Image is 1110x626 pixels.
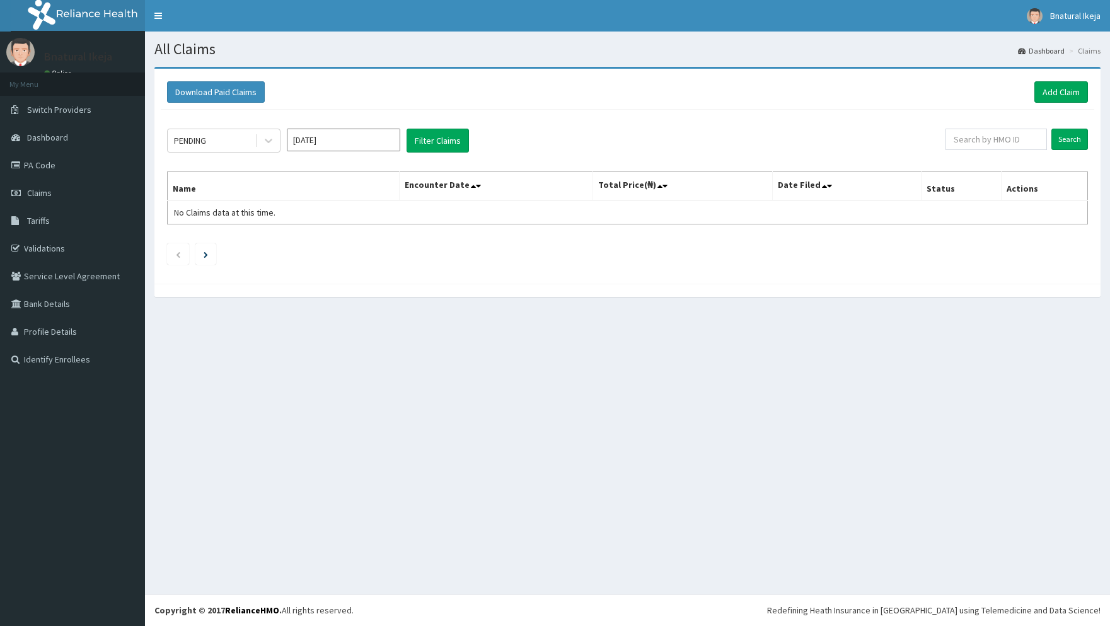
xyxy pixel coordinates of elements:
th: Status [921,172,1001,201]
a: Dashboard [1018,45,1065,56]
th: Actions [1001,172,1087,201]
div: Redefining Heath Insurance in [GEOGRAPHIC_DATA] using Telemedicine and Data Science! [767,604,1101,617]
button: Download Paid Claims [167,81,265,103]
img: User Image [1027,8,1043,24]
a: Online [44,69,74,78]
span: Switch Providers [27,104,91,115]
footer: All rights reserved. [145,594,1110,626]
span: No Claims data at this time. [174,207,275,218]
th: Date Filed [772,172,921,201]
span: Tariffs [27,215,50,226]
input: Search [1051,129,1088,150]
img: User Image [6,38,35,66]
th: Encounter Date [399,172,593,201]
a: Next page [204,248,208,260]
th: Total Price(₦) [593,172,773,201]
input: Search by HMO ID [945,129,1047,150]
input: Select Month and Year [287,129,400,151]
a: Add Claim [1034,81,1088,103]
h1: All Claims [154,41,1101,57]
span: Claims [27,187,52,199]
a: Previous page [175,248,181,260]
th: Name [168,172,400,201]
span: Dashboard [27,132,68,143]
strong: Copyright © 2017 . [154,605,282,616]
span: Bnatural Ikeja [1050,10,1101,21]
p: Bnatural Ikeja [44,51,112,62]
li: Claims [1066,45,1101,56]
div: PENDING [174,134,206,147]
a: RelianceHMO [225,605,279,616]
button: Filter Claims [407,129,469,153]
